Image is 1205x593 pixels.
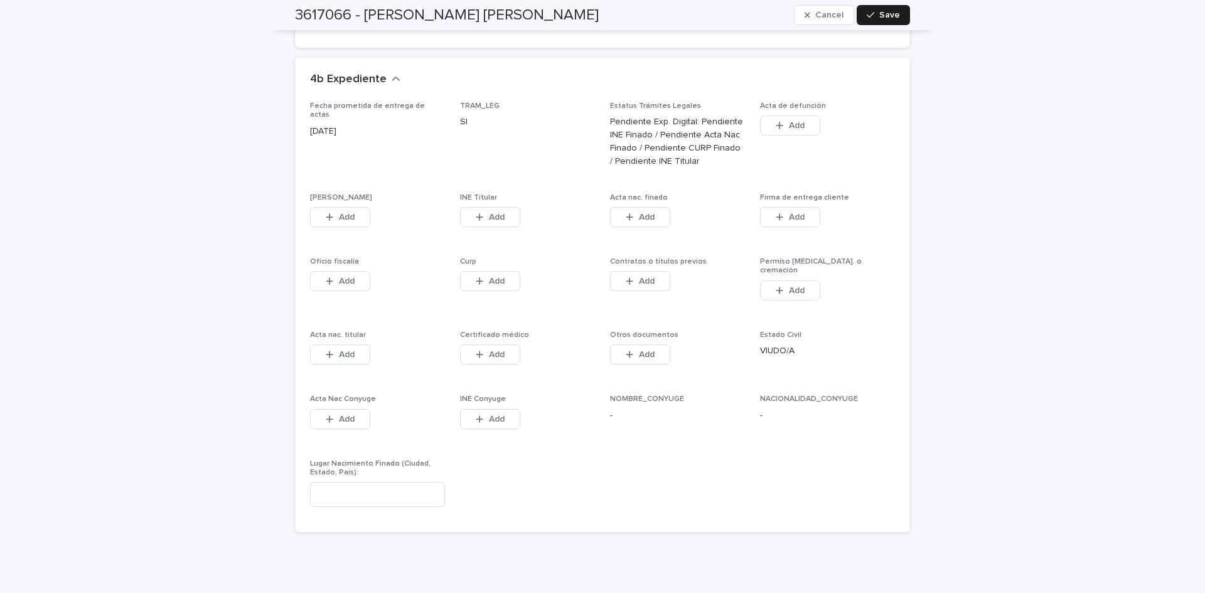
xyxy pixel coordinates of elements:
button: Add [310,207,370,227]
span: Acta nac. titular [310,331,366,339]
span: Add [639,213,655,222]
button: Add [760,207,820,227]
span: Add [489,213,505,222]
span: INE Titular [460,194,497,201]
h2: 3617066 - [PERSON_NAME] [PERSON_NAME] [295,6,599,24]
span: TRAM_LEG [460,102,500,110]
span: Permiso [MEDICAL_DATA]. o cremación [760,258,862,274]
span: Lugar Nacimiento Finado (Ciudad, Estado, País): [310,460,431,476]
span: Certificado médico [460,331,529,339]
span: Add [639,350,655,359]
span: Cancel [815,11,843,19]
button: Add [760,280,820,301]
span: Fecha prometida de entrega de actas [310,102,425,119]
button: Add [310,345,370,365]
span: Add [489,415,505,424]
span: Add [639,277,655,286]
span: Add [789,213,805,222]
span: Acta nac. finado [610,194,668,201]
button: Add [310,409,370,429]
span: Add [789,121,805,130]
span: Acta de defunción [760,102,826,110]
h2: 4b Expediente [310,73,387,87]
span: Add [339,213,355,222]
button: Add [610,345,670,365]
button: Add [310,271,370,291]
span: Add [789,286,805,295]
span: Save [879,11,900,19]
button: Save [857,5,910,25]
span: Curp [460,258,476,265]
span: Add [489,350,505,359]
span: Oficio fiscalía [310,258,359,265]
span: Estatus Trámites Legales [610,102,701,110]
p: - [610,409,745,422]
button: Add [460,271,520,291]
p: SI [460,115,595,129]
span: Firma de entrega cliente [760,194,849,201]
button: Add [460,207,520,227]
button: Add [610,271,670,291]
button: Add [460,409,520,429]
span: Otros documentos [610,331,678,339]
span: Contratos o títulos previos [610,258,707,265]
button: 4b Expediente [310,73,400,87]
span: Add [489,277,505,286]
span: NACIONALIDAD_CONYUGE [760,395,858,403]
p: - [760,409,895,422]
p: Pendiente Exp. Digital: Pendiente INE Finado / Pendiente Acta Nac Finado / Pendiente CURP Finado ... [610,115,745,168]
button: Add [460,345,520,365]
button: Add [760,115,820,136]
span: Acta Nac Conyuge [310,395,376,403]
span: Add [339,277,355,286]
p: VIUDO/A [760,345,895,358]
span: INE Conyuge [460,395,506,403]
span: Estado Civil [760,331,801,339]
p: [DATE] [310,125,445,138]
span: Add [339,350,355,359]
button: Add [610,207,670,227]
span: NOMBRE_CONYUGE [610,395,684,403]
button: Cancel [794,5,854,25]
span: [PERSON_NAME] [310,194,372,201]
span: Add [339,415,355,424]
